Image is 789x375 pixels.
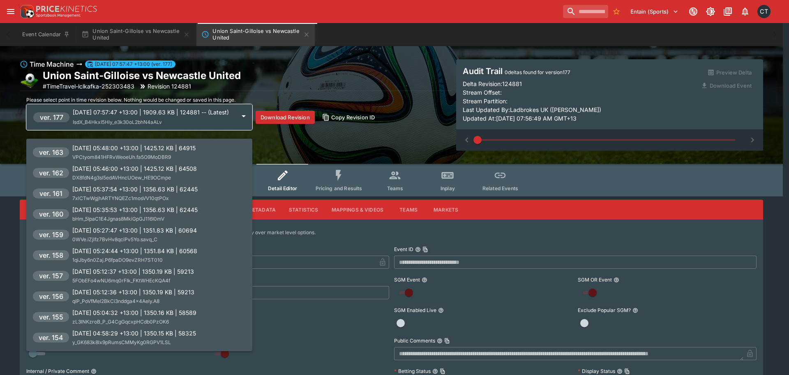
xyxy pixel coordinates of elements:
p: [DATE] 05:24:44 +13:00 | 1351.84 KB | 60568 [72,247,197,255]
p: [DATE] 05:04:32 +13:00 | 1350.16 KB | 58589 [72,308,196,317]
span: qIP_PoVfMel2BkCi3nddga4x4Aely.A8 [72,298,159,304]
h6: ver. 162 [39,168,63,178]
span: 0WVe.iZjlfz7BvHv8qciPv5Yo.savq_C [72,236,157,242]
span: DX8fdN4g3sl5edAVHncUOew_HE9OCmpe [72,175,171,181]
h6: ver. 156 [39,291,63,301]
span: zL3lNKzroB_P_G4CgGqcxpHCdb0PzOK6 [72,319,169,325]
p: [DATE] 05:35:53 +13:00 | 1356.63 KB | 62445 [72,205,198,214]
p: [DATE] 05:37:54 +13:00 | 1356.63 KB | 62445 [72,185,198,193]
p: [DATE] 04:58:29 +13:00 | 1350.15 KB | 58325 [72,329,196,338]
p: [DATE] 05:46:00 +13:00 | 1425.12 KB | 64508 [72,164,197,173]
p: [DATE] 05:48:00 +13:00 | 1425.12 KB | 64915 [72,144,196,152]
span: VPCtyom841HFRvWeoeUh.fa5O9MoDBR9 [72,154,171,160]
span: bHm_5IpaC1E4Jgnas8MkiGpGJ116I0mV [72,216,164,222]
h6: ver. 157 [39,271,63,281]
h6: ver. 161 [39,189,62,198]
span: 1qiJby6n0Zaj.P6fpaDO9evZRH7ST010 [72,257,163,263]
h6: ver. 160 [39,209,63,219]
span: y_GK683k8lx9pRumsCMMyKg0RGPV1LSL [72,339,171,345]
p: [DATE] 05:27:47 +13:00 | 1351.83 KB | 60694 [72,226,197,235]
h6: ver. 154 [39,333,63,342]
span: 5FObEFo4wNU6mq0rFIk_FKtWHEcKQA4f [72,277,170,284]
h6: ver. 163 [39,147,63,157]
p: [DATE] 05:12:37 +13:00 | 1350.19 KB | 59213 [72,267,194,276]
h6: ver. 159 [39,230,63,240]
p: [DATE] 05:12:36 +13:00 | 1350.19 KB | 59213 [72,288,194,296]
h6: ver. 155 [39,312,63,322]
h6: ver. 158 [39,250,63,260]
span: 7xlCTwWgjhARTYNQEZc1mosVV10qtPOx [72,195,169,201]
